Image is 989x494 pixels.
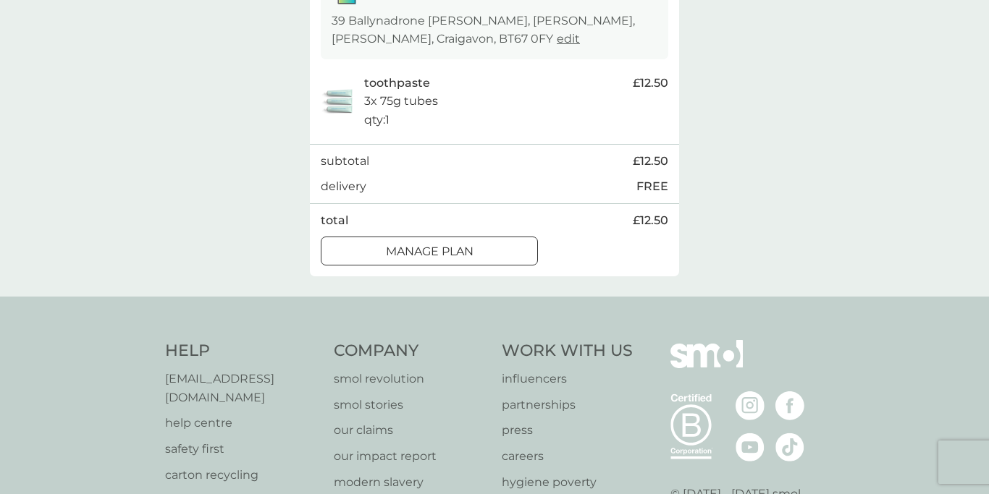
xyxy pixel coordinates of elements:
img: visit the smol Facebook page [775,391,804,420]
a: safety first [165,440,319,459]
a: smol stories [334,396,488,414]
p: subtotal [321,152,369,171]
p: qty : 1 [364,111,390,129]
span: £12.50 [633,211,668,230]
h4: Help [165,340,319,362]
a: carton recycling [165,466,319,485]
a: influencers [502,370,633,388]
a: hygiene poverty [502,473,633,492]
h4: Company [334,340,488,362]
p: 3x 75g tubes [364,92,438,111]
p: total [321,211,348,230]
a: careers [502,447,633,466]
a: press [502,421,633,440]
p: Manage plan [386,242,474,261]
img: visit the smol Youtube page [736,433,765,461]
a: our impact report [334,447,488,466]
a: our claims [334,421,488,440]
p: delivery [321,177,366,196]
p: toothpaste [364,74,430,93]
img: smol [670,340,743,389]
h4: Work With Us [502,340,633,362]
button: Manage plan [321,237,538,265]
img: visit the smol Tiktok page [775,433,804,461]
p: 39 Ballynadrone [PERSON_NAME], [PERSON_NAME], [PERSON_NAME], Craigavon, BT67 0FY [332,12,657,48]
a: edit [557,32,580,46]
p: FREE [636,177,668,196]
a: smol revolution [334,370,488,388]
span: £12.50 [633,152,668,171]
a: partnerships [502,396,633,414]
a: [EMAIL_ADDRESS][DOMAIN_NAME] [165,370,319,406]
span: £12.50 [633,74,668,93]
img: visit the smol Instagram page [736,391,765,420]
a: help centre [165,414,319,433]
